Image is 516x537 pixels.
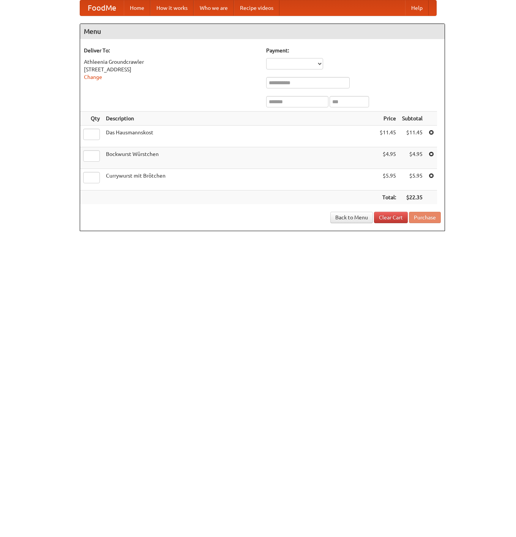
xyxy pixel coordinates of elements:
[84,74,102,80] a: Change
[103,169,377,191] td: Currywurst mit Brötchen
[399,126,426,147] td: $11.45
[80,24,445,39] h4: Menu
[377,147,399,169] td: $4.95
[80,0,124,16] a: FoodMe
[374,212,408,223] a: Clear Cart
[234,0,279,16] a: Recipe videos
[80,112,103,126] th: Qty
[84,58,259,66] div: Athleenia Groundcrawler
[377,169,399,191] td: $5.95
[399,191,426,205] th: $22.35
[405,0,429,16] a: Help
[330,212,373,223] a: Back to Menu
[399,147,426,169] td: $4.95
[84,66,259,73] div: [STREET_ADDRESS]
[84,47,259,54] h5: Deliver To:
[409,212,441,223] button: Purchase
[377,112,399,126] th: Price
[399,169,426,191] td: $5.95
[377,191,399,205] th: Total:
[103,126,377,147] td: Das Hausmannskost
[103,112,377,126] th: Description
[124,0,150,16] a: Home
[377,126,399,147] td: $11.45
[150,0,194,16] a: How it works
[194,0,234,16] a: Who we are
[399,112,426,126] th: Subtotal
[103,147,377,169] td: Bockwurst Würstchen
[266,47,441,54] h5: Payment:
